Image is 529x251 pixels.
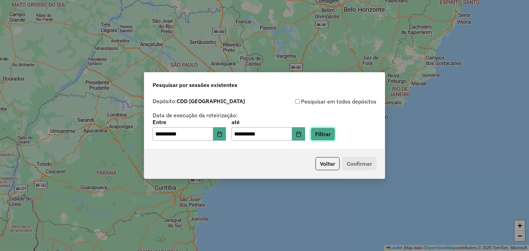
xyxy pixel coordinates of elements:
[153,111,238,119] label: Data de execução da roteirização:
[153,97,245,105] label: Depósito:
[153,118,226,126] label: Entre
[231,118,305,126] label: até
[292,127,305,141] button: Choose Date
[311,128,335,141] button: Filtrar
[315,157,340,170] button: Voltar
[177,98,245,105] strong: CDD [GEOGRAPHIC_DATA]
[213,127,226,141] button: Choose Date
[153,81,237,89] span: Pesquisar por sessões existentes
[264,97,376,106] div: Pesquisar em todos depósitos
